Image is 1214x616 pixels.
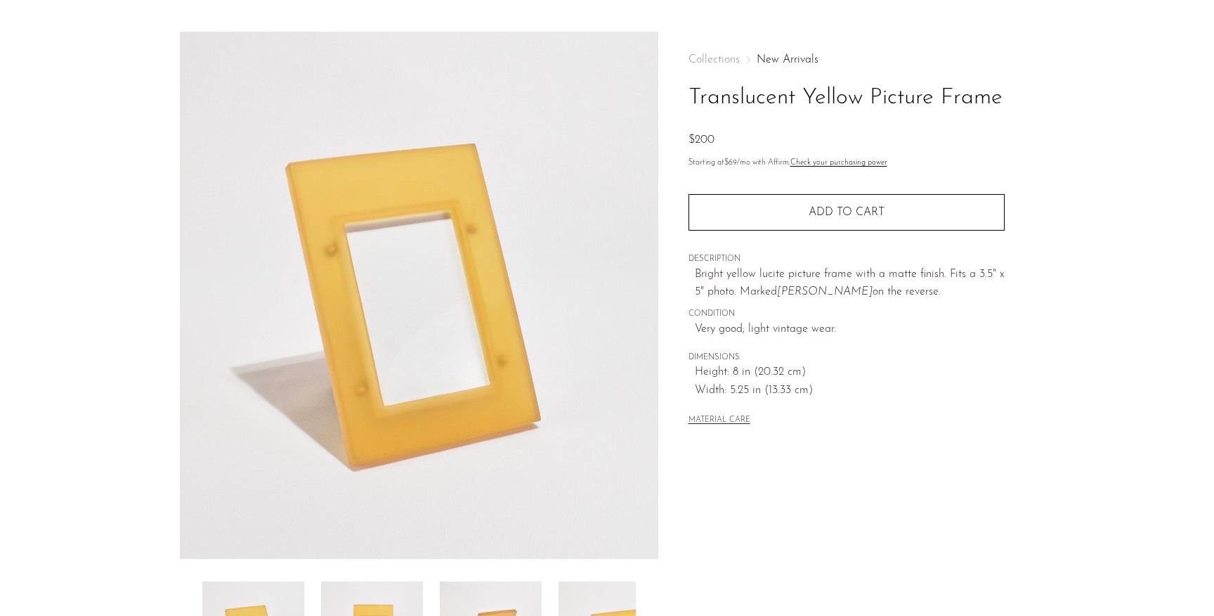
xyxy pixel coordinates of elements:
[688,157,1005,169] p: Starting at /mo with Affirm.
[695,321,1005,339] span: Very good; light vintage wear.
[724,159,737,167] span: $69
[688,253,1005,266] span: DESCRIPTION
[695,364,1005,382] span: Height: 8 in (20.32 cm)
[688,194,1005,231] button: Add to cart
[688,134,714,146] span: $200
[688,308,1005,321] span: CONDITION
[688,80,1005,116] h1: Translucent Yellow Picture Frame
[777,286,873,297] em: [PERSON_NAME]
[790,159,887,167] a: Check your purchasing power - Learn more about Affirm Financing (opens in modal)
[757,54,818,65] a: New Arrivals
[695,266,1005,302] p: Bright yellow lucite picture frame with a matte finish. Fits a 3.5" x 5" photo. Marked on the rev...
[688,416,750,426] button: MATERIAL CARE
[688,352,1005,364] span: DIMENSIONS
[695,382,1005,400] span: Width: 5.25 in (13.33 cm)
[688,54,740,65] span: Collections
[688,54,1005,65] nav: Breadcrumbs
[809,207,885,218] span: Add to cart
[180,32,658,559] img: Translucent Yellow Picture Frame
